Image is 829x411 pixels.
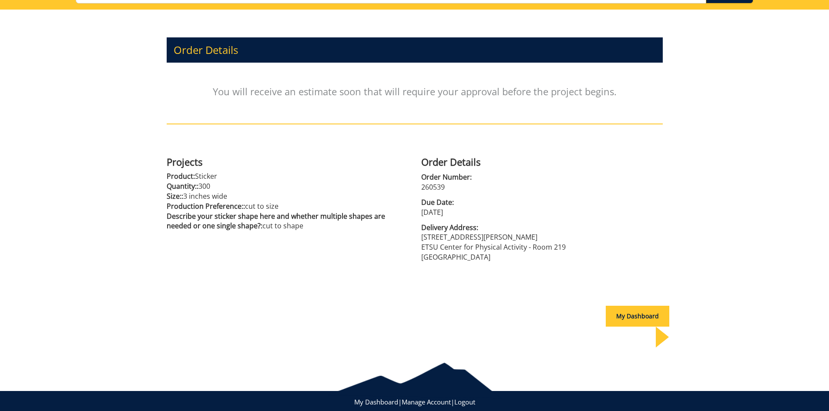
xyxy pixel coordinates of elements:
p: ETSU Center for Physical Activity - Room 219 [421,242,663,252]
a: Logout [454,398,475,406]
p: [DATE] [421,207,663,217]
a: Manage Account [402,398,451,406]
p: 300 [167,181,408,191]
p: Sticker [167,171,408,181]
span: Product: [167,171,195,181]
span: Production Preference:: [167,201,245,211]
h3: Order Details [167,37,663,63]
span: Order Number: [421,172,663,182]
span: Due Date: [421,197,663,207]
p: [GEOGRAPHIC_DATA] [421,252,663,262]
span: Delivery Address: [421,223,663,233]
p: [STREET_ADDRESS][PERSON_NAME] [421,232,663,242]
p: cut to size [167,201,408,211]
h4: Order Details [421,157,663,167]
p: cut to shape [167,211,408,231]
p: 3 inches wide [167,191,408,201]
span: Quantity:: [167,181,198,191]
h4: Projects [167,157,408,167]
p: You will receive an estimate soon that will require your approval before the project begins. [167,67,663,116]
span: Describe your sticker shape here and whether multiple shapes are needed or one single shape?: [167,211,385,231]
p: 260539 [421,182,663,192]
a: My Dashboard [606,312,669,320]
a: My Dashboard [354,398,398,406]
span: Size:: [167,191,183,201]
div: My Dashboard [606,306,669,327]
